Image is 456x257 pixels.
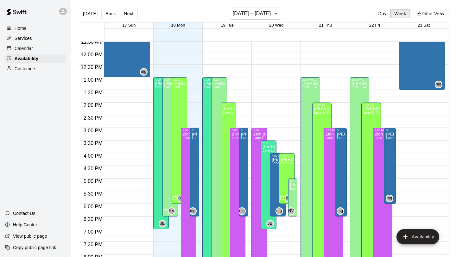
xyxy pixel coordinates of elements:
span: 1:00 PM [82,77,104,83]
span: mg [190,208,195,214]
div: matt gonzalez [189,207,197,215]
span: 6:30 PM [82,216,104,222]
span: BT [286,195,291,202]
div: Justin Evans [266,220,274,228]
div: 5:00 PM – 6:30 PM: Available [288,179,297,216]
span: Lane 1 (40), Lane 2 (40), Lane 3 (40), Lane 4 (65), Lane 5 (65), Lane 6 (65), speed agility/weigh... [204,85,358,89]
span: Lane 1 (40), Lane 2 (40), Lane 3 (40), Lane 4 (65), Lane 5 (65), Lane 6 (65), speed agility/weigh... [183,136,337,140]
span: Lane 6 (65), speed agility/weight room, Lane 1 (40), Lane 2 (40), Lane 3 (40), Lane 4 (65), Lane ... [290,187,444,190]
button: 22 Fri [369,23,380,28]
div: Brandon Taylor [285,195,292,202]
span: 3:00 PM [82,128,104,133]
div: 4:00 PM – 6:30 PM [272,154,283,157]
span: 2:30 PM [82,115,104,121]
p: Copy public page link [13,244,56,251]
div: 2:00 PM – 9:00 PM [363,103,379,107]
button: Next [120,9,137,18]
p: Customers [15,66,36,72]
button: [DATE] [79,9,102,18]
span: 12:00 PM [79,52,104,57]
div: 3:00 PM – 6:30 PM [192,129,197,132]
div: 1:00 PM – 7:00 PM [155,78,167,81]
span: Lane 1 (40), Lane 2 (40), Lane 3 (40), Lane 4 (65), Lane 5 (65), Lane 6 (65), speed agility/weigh... [164,85,319,89]
a: Availability [5,54,66,63]
span: Recurring availability [280,195,285,201]
span: 7:30 PM [82,242,104,247]
div: 1:00 PM – 9:00 PM [352,78,368,81]
div: 1:00 PM – 7:00 PM: Available [153,77,169,229]
span: 7:00 PM [82,229,104,235]
div: matt gonzalez [337,207,344,215]
div: 3:00 PM – 6:30 PM: Available [190,128,199,216]
a: Customers [5,64,66,73]
p: Services [15,35,32,41]
button: Day [374,9,390,18]
p: Home [15,25,27,31]
div: 1:00 PM – 6:00 PM: Available [172,77,187,204]
span: mg [436,81,441,88]
span: BT [178,195,183,202]
span: 5:30 PM [82,191,104,197]
div: 4:00 PM – 6:00 PM: Available [279,153,294,204]
div: Nathan Volf [168,207,175,215]
span: mg [387,195,392,202]
span: 1:30 PM [82,90,104,95]
button: add [396,229,439,244]
div: 3:00 PM – 6:30 PM: Available [239,128,248,216]
div: matt gonzalez [238,207,246,215]
span: Lane 1 (40), Lane 2 (40), Lane 3 (40), Lane 4 (65), Lane 5 (65), Lane 6 (65), speed agility/weigh... [155,85,309,89]
button: 21 Thu [319,23,332,28]
span: 11:30 AM [79,39,104,45]
div: 2:00 PM – 9:00 PM [314,103,330,107]
div: 1:00 PM – 9:00 PM [213,78,225,81]
div: 3:00 PM – 8:30 PM [326,129,341,132]
span: Lane 1 (40), Lane 2 (40), Lane 3 (40), Lane 4 (65), Lane 5 (65), Lane 6 (65), speed agility/weigh... [223,111,377,114]
div: 3:00 PM – 6:30 PM [337,129,345,132]
span: 12:30 PM [79,65,104,70]
span: mg [239,208,244,214]
span: Recurring availability [172,195,177,201]
span: 6:00 PM [82,204,104,209]
div: matt gonzalez [435,81,442,88]
div: 1:00 PM – 6:30 PM [164,78,176,81]
span: Recurring availability [163,208,168,214]
span: NV [288,208,294,214]
div: 3:00 PM – 6:00 PM: Available [384,128,396,204]
span: JE [268,221,272,227]
span: Lane 1 (40), Lane 2 (40), Lane 3 (40), Lane 4 (65), Lane 5 (65), Lane 6 (65), speed agility/weigh... [192,136,346,140]
button: [DATE] – [DATE] [230,8,282,20]
span: Lane 1 (40), Lane 2 (40), Lane 3 (40), Lane 4 (65), Lane 5 (65), Lane 6 (65), speed agility/weigh... [272,161,426,165]
p: Calendar [15,45,33,52]
span: Lane 1 (40), Lane 2 (40), Lane 3 (40), Lane 4 (65), Lane 5 (65), Lane 6 (65), speed agility/weigh... [281,161,435,165]
a: Home [5,23,66,33]
span: 20 Wed [269,23,284,28]
div: 4:00 PM – 6:30 PM: Available [270,153,285,216]
div: 3:30 PM – 7:00 PM: Available [261,141,276,229]
div: matt gonzalez [275,207,283,215]
div: 11:00 AM – 1:00 PM: Available [104,27,150,77]
span: Lane 1 (40), Lane 2 (40), Lane 3 (40), Lane 4 (65), Lane 5 (65), Lane 6 (65), speed agility/weigh... [232,136,386,140]
span: JE [160,221,165,227]
span: NV [169,208,174,214]
div: 2:00 PM – 9:00 PM [223,103,234,107]
p: Help Center [13,222,37,228]
p: Availability [15,55,38,62]
button: 18 Mon [171,23,185,28]
div: 4:00 PM – 6:00 PM [281,154,293,157]
div: 1:00 PM – 9:00 PM [204,78,216,81]
div: 3:00 PM – 9:00 PM [183,129,194,132]
div: 3:30 PM – 7:00 PM [263,141,274,145]
span: mg [141,69,146,75]
div: Brandon Taylor [177,195,185,202]
div: 3:00 PM – 6:30 PM [241,129,246,132]
button: 23 Sat [418,23,430,28]
div: 1:00 PM – 9:00 PM [302,78,318,81]
div: 1:00 PM – 6:30 PM: Available [162,77,178,216]
div: Justin Evans [159,220,166,228]
span: 19 Tue [221,23,234,28]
